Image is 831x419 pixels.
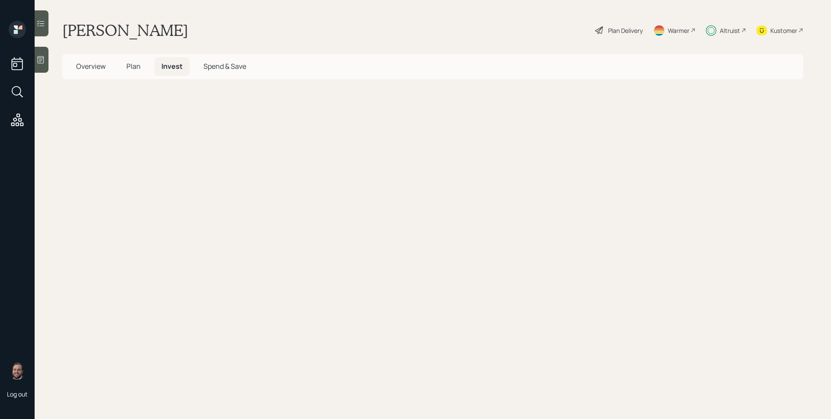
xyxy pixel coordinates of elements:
h1: [PERSON_NAME] [62,21,188,40]
div: Altruist [720,26,740,35]
img: james-distasi-headshot.png [9,362,26,380]
div: Log out [7,390,28,398]
div: Kustomer [770,26,797,35]
span: Invest [161,61,183,71]
span: Spend & Save [203,61,246,71]
div: Warmer [668,26,689,35]
div: Plan Delivery [608,26,643,35]
span: Plan [126,61,141,71]
span: Overview [76,61,106,71]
